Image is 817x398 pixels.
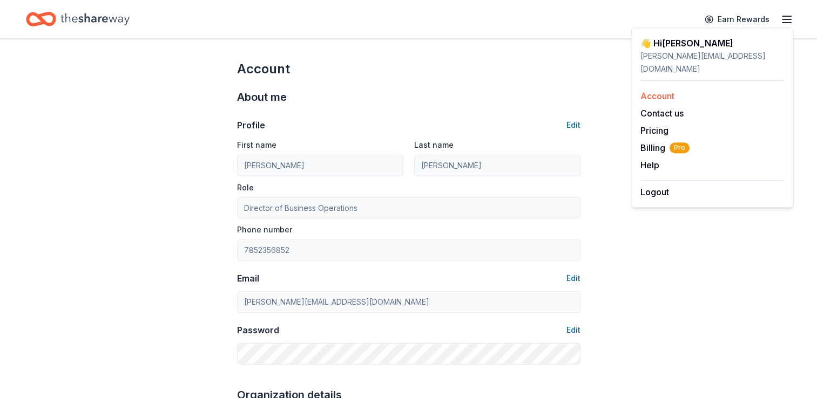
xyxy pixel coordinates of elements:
[237,272,259,285] div: Email
[670,142,690,153] span: Pro
[640,141,690,154] button: BillingPro
[640,107,684,120] button: Contact us
[237,224,292,235] label: Phone number
[698,10,776,29] a: Earn Rewards
[237,182,254,193] label: Role
[640,37,784,50] div: 👋 Hi [PERSON_NAME]
[640,50,784,76] div: [PERSON_NAME][EMAIL_ADDRESS][DOMAIN_NAME]
[640,159,659,171] button: Help
[640,91,674,101] a: Account
[237,60,580,78] div: Account
[640,186,669,198] button: Logout
[566,119,580,132] button: Edit
[640,125,669,136] a: Pricing
[566,272,580,285] button: Edit
[26,6,130,32] a: Home
[237,119,265,132] div: Profile
[640,141,690,154] span: Billing
[414,140,454,150] label: Last name
[566,324,580,337] button: Edit
[237,88,580,106] div: About me
[237,140,276,150] label: First name
[237,324,279,337] div: Password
